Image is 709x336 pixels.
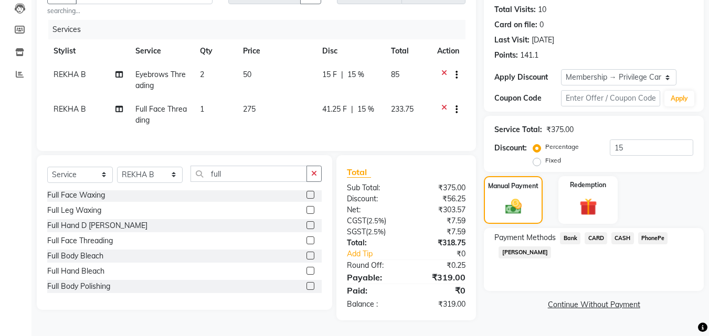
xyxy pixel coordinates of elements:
[494,35,530,46] div: Last Visit:
[243,104,256,114] span: 275
[243,70,251,79] span: 50
[339,182,406,193] div: Sub Total:
[494,50,518,61] div: Points:
[391,70,399,79] span: 85
[316,39,385,63] th: Disc
[520,50,538,61] div: 141.1
[486,299,702,310] a: Continue Without Payment
[135,104,187,125] span: Full Face Threading
[385,39,431,63] th: Total
[47,220,147,231] div: Full Hand D [PERSON_NAME]
[341,69,343,80] span: |
[585,232,607,244] span: CARD
[406,215,473,226] div: ₹7.59
[339,215,406,226] div: ( )
[339,248,417,259] a: Add Tip
[494,19,537,30] div: Card on file:
[322,69,337,80] span: 15 F
[561,90,660,106] input: Enter Offer / Coupon Code
[135,70,186,90] span: Eyebrows Threading
[574,196,602,218] img: _gift.svg
[494,72,560,83] div: Apply Discount
[339,204,406,215] div: Net:
[47,190,105,201] div: Full Face Waxing
[47,6,213,16] small: searching...
[191,166,307,182] input: Search or Scan
[546,124,574,135] div: ₹375.00
[406,182,473,193] div: ₹375.00
[347,69,364,80] span: 15 %
[532,35,554,46] div: [DATE]
[368,216,384,225] span: 2.5%
[368,227,384,236] span: 2.5%
[494,143,527,154] div: Discount:
[391,104,414,114] span: 233.75
[47,281,110,292] div: Full Body Polishing
[47,235,113,246] div: Full Face Threading
[538,4,546,15] div: 10
[339,284,406,297] div: Paid:
[339,237,406,248] div: Total:
[494,93,560,104] div: Coupon Code
[664,91,694,106] button: Apply
[347,216,366,225] span: CGST
[351,104,353,115] span: |
[499,246,551,258] span: [PERSON_NAME]
[129,39,194,63] th: Service
[406,237,473,248] div: ₹318.75
[406,284,473,297] div: ₹0
[406,260,473,271] div: ₹0.25
[357,104,374,115] span: 15 %
[339,271,406,284] div: Payable:
[494,4,536,15] div: Total Visits:
[47,266,104,277] div: Full Hand Bleach
[339,226,406,237] div: ( )
[488,181,538,191] label: Manual Payment
[339,299,406,310] div: Balance :
[406,204,473,215] div: ₹303.57
[545,156,561,165] label: Fixed
[418,248,474,259] div: ₹0
[339,260,406,271] div: Round Off:
[406,299,473,310] div: ₹319.00
[570,180,606,190] label: Redemption
[611,232,634,244] span: CASH
[539,19,544,30] div: 0
[500,197,527,216] img: _cash.svg
[54,104,86,114] span: REKHA B
[194,39,237,63] th: Qty
[54,70,86,79] span: REKHA B
[494,124,542,135] div: Service Total:
[560,232,580,244] span: Bank
[339,193,406,204] div: Discount:
[48,20,473,39] div: Services
[431,39,465,63] th: Action
[406,271,473,284] div: ₹319.00
[322,104,347,115] span: 41.25 F
[237,39,316,63] th: Price
[406,226,473,237] div: ₹7.59
[47,39,129,63] th: Stylist
[638,232,668,244] span: PhonePe
[545,142,579,151] label: Percentage
[200,104,204,114] span: 1
[47,205,101,216] div: Full Leg Waxing
[406,193,473,204] div: ₹56.25
[347,227,366,236] span: SGST
[47,251,103,262] div: Full Body Bleach
[200,70,204,79] span: 2
[494,232,556,243] span: Payment Methods
[347,167,371,178] span: Total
